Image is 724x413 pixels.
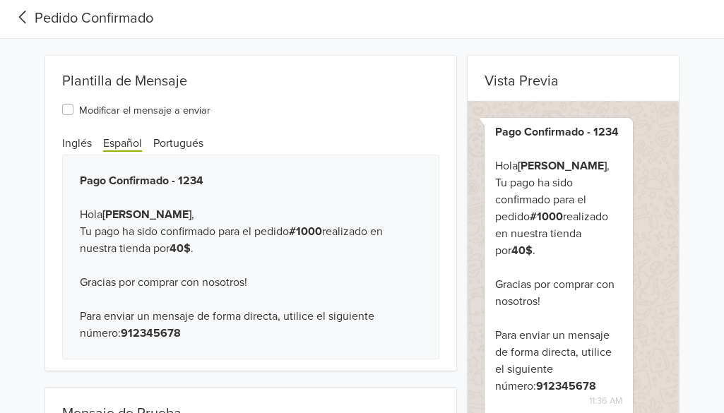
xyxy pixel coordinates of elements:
[530,210,563,224] b: #1000
[170,241,191,256] b: 40$
[289,225,322,239] b: #1000
[79,101,210,118] label: Modificar el mensaje a enviar
[102,208,191,222] b: [PERSON_NAME]
[495,124,622,395] div: Hola , Tu pago ha sido confirmado para el pedido realizado en nuestra tienda por . Gracias por co...
[511,244,533,258] b: 40$
[468,56,679,95] div: Vista Previa
[121,326,181,340] b: 912345678
[45,56,457,95] div: Plantilla de Mensaje
[62,136,92,150] span: Inglés
[518,159,607,173] b: [PERSON_NAME]
[62,155,440,359] div: Hola , Tu pago ha sido confirmado para el pedido realizado en nuestra tienda por . Gracias por co...
[495,395,622,408] span: 11:36 AM
[103,136,142,152] span: Español
[11,8,153,29] a: Pedido Confirmado
[80,174,203,188] b: Pago Confirmado - 1234
[153,136,203,150] span: Portugués
[495,125,619,139] b: Pago Confirmado - 1234
[536,379,596,393] b: 912345678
